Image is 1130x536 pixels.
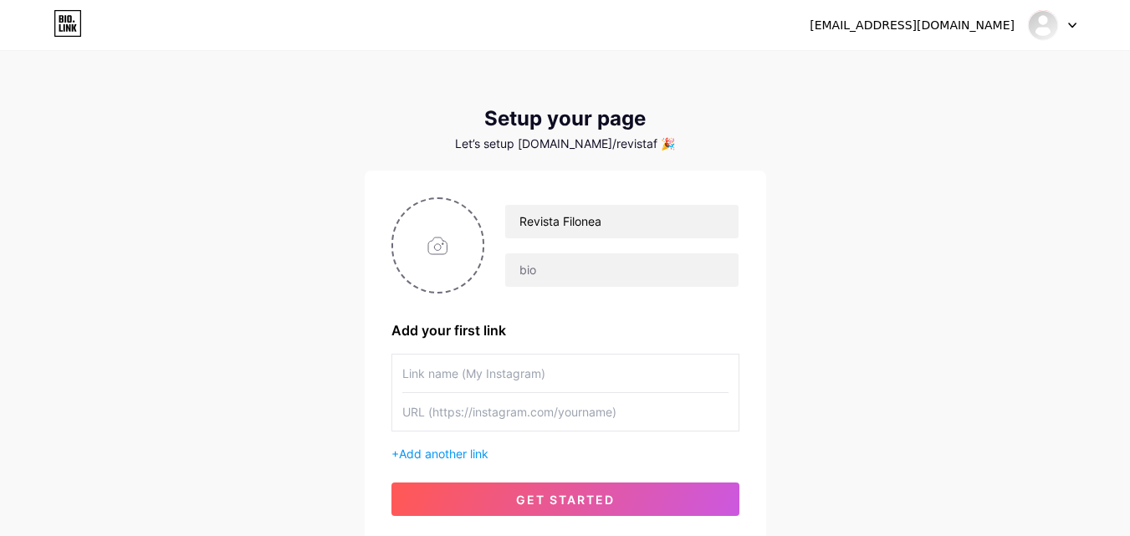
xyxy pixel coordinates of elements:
[391,482,739,516] button: get started
[399,447,488,461] span: Add another link
[391,445,739,462] div: +
[402,355,729,392] input: Link name (My Instagram)
[365,107,766,130] div: Setup your page
[402,393,729,431] input: URL (https://instagram.com/yourname)
[810,17,1015,34] div: [EMAIL_ADDRESS][DOMAIN_NAME]
[365,137,766,151] div: Let’s setup [DOMAIN_NAME]/revistaf 🎉
[505,205,738,238] input: Your name
[1027,9,1059,41] img: Revista Filonea
[391,320,739,340] div: Add your first link
[505,253,738,287] input: bio
[516,493,615,507] span: get started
